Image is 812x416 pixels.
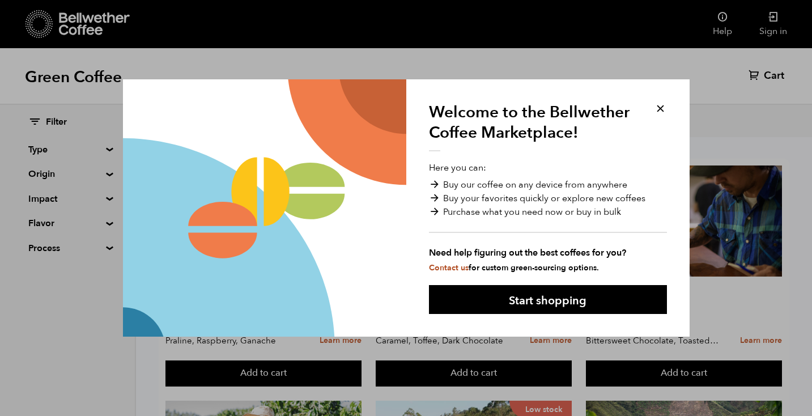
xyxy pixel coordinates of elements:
[429,178,667,192] li: Buy our coffee on any device from anywhere
[429,246,667,260] strong: Need help figuring out the best coffees for you?
[429,161,667,273] p: Here you can:
[429,262,469,273] a: Contact us
[429,262,599,273] small: for custom green-sourcing options.
[429,285,667,314] button: Start shopping
[429,192,667,205] li: Buy your favorites quickly or explore new coffees
[429,102,639,152] h1: Welcome to the Bellwether Coffee Marketplace!
[429,205,667,219] li: Purchase what you need now or buy in bulk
